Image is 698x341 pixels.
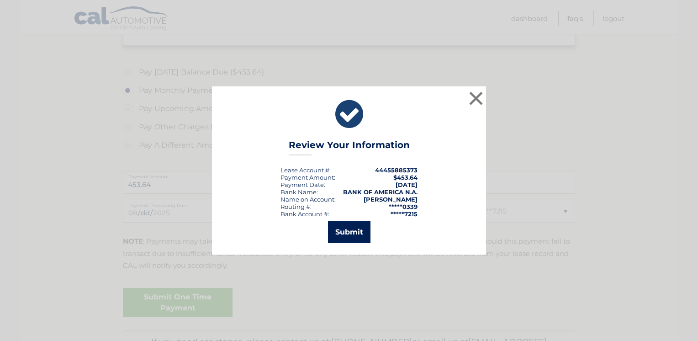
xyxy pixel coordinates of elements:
[280,196,336,203] div: Name on Account:
[364,196,418,203] strong: [PERSON_NAME]
[396,181,418,188] span: [DATE]
[393,174,418,181] span: $453.64
[375,166,418,174] strong: 44455885373
[280,210,329,218] div: Bank Account #:
[328,221,370,243] button: Submit
[280,181,325,188] div: :
[467,89,485,107] button: ×
[280,203,312,210] div: Routing #:
[280,174,335,181] div: Payment Amount:
[289,139,410,155] h3: Review Your Information
[280,181,324,188] span: Payment Date
[280,188,318,196] div: Bank Name:
[343,188,418,196] strong: BANK OF AMERICA N.A.
[280,166,331,174] div: Lease Account #:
